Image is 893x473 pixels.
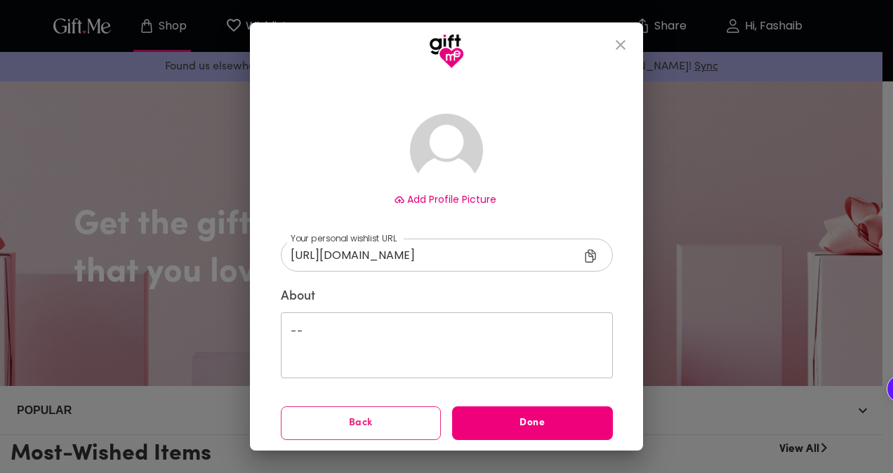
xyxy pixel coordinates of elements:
label: About [281,288,613,305]
button: Back [281,406,442,440]
button: close [604,28,637,62]
img: Avatar [410,114,483,187]
textarea: -- [291,325,603,365]
img: GiftMe Logo [429,34,464,69]
button: Done [452,406,613,440]
span: Back [282,415,441,431]
span: Add Profile Picture [407,192,496,206]
span: Done [452,415,613,431]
